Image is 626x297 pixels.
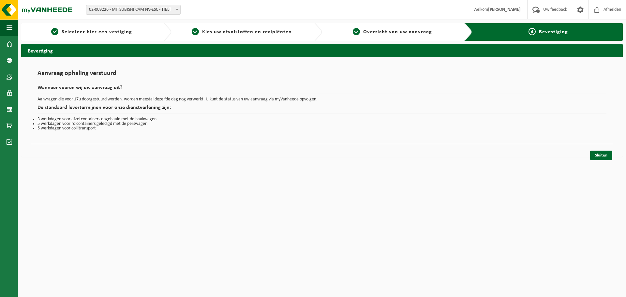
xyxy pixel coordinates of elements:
[37,117,606,122] li: 3 werkdagen voor afzetcontainers opgehaald met de haakwagen
[86,5,180,14] span: 02-009226 - MITSUBISHI CAM NV-ESC - TIELT
[192,28,199,35] span: 2
[21,44,623,57] h2: Bevestiging
[37,105,606,114] h2: De standaard levertermijnen voor onze dienstverlening zijn:
[37,126,606,131] li: 5 werkdagen voor collitransport
[539,29,568,35] span: Bevestiging
[37,122,606,126] li: 5 werkdagen voor rolcontainers geledigd met de perswagen
[24,28,158,36] a: 1Selecteer hier een vestiging
[353,28,360,35] span: 3
[37,97,606,102] p: Aanvragen die voor 17u doorgestuurd worden, worden meestal dezelfde dag nog verwerkt. U kunt de s...
[202,29,292,35] span: Kies uw afvalstoffen en recipiënten
[529,28,536,35] span: 4
[363,29,432,35] span: Overzicht van uw aanvraag
[86,5,181,15] span: 02-009226 - MITSUBISHI CAM NV-ESC - TIELT
[325,28,459,36] a: 3Overzicht van uw aanvraag
[488,7,521,12] strong: [PERSON_NAME]
[175,28,309,36] a: 2Kies uw afvalstoffen en recipiënten
[37,85,606,94] h2: Wanneer voeren wij uw aanvraag uit?
[590,151,612,160] a: Sluiten
[62,29,132,35] span: Selecteer hier een vestiging
[37,70,606,80] h1: Aanvraag ophaling verstuurd
[51,28,58,35] span: 1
